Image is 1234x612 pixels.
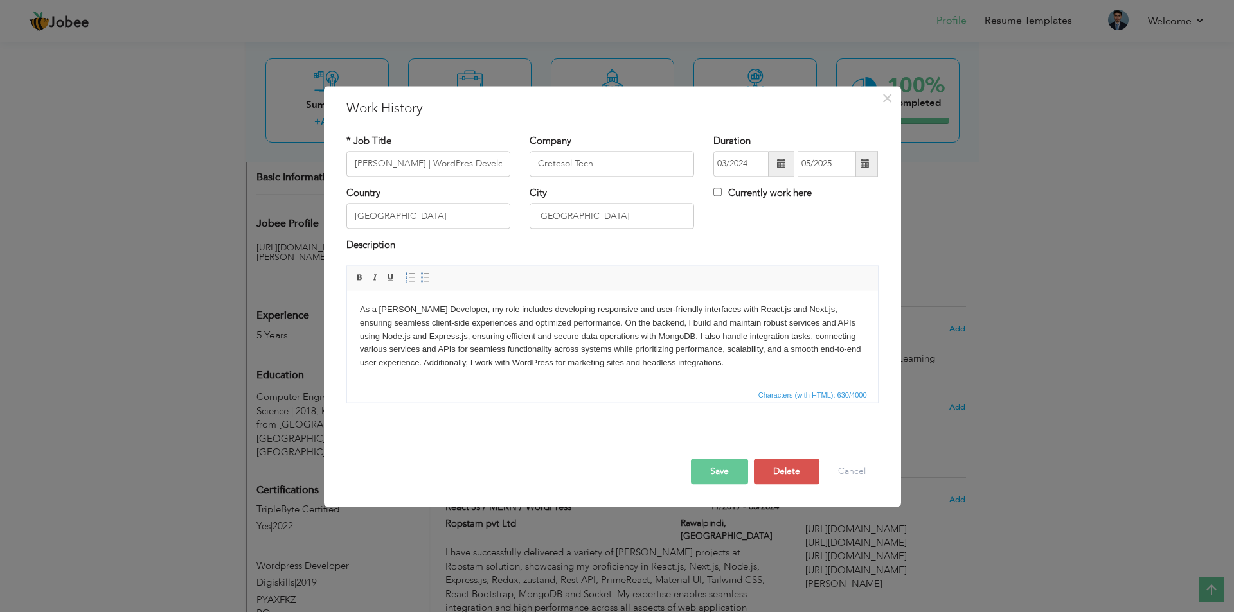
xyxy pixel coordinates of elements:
iframe: Rich Text Editor, workEditor [347,290,878,387]
input: Present [798,151,856,177]
span: Characters (with HTML): 630/4000 [756,389,870,401]
label: City [530,186,547,200]
label: * Job Title [346,134,391,148]
span: × [882,87,893,110]
label: Company [530,134,571,148]
a: Italic [368,270,382,284]
a: Insert/Remove Bulleted List [418,270,433,284]
button: Cancel [825,459,879,484]
input: From [713,151,769,177]
button: Save [691,459,748,484]
h3: Work History [346,99,879,118]
div: Statistics [756,389,871,401]
button: Close [877,88,898,109]
label: Duration [713,134,751,148]
a: Bold [353,270,367,284]
input: Currently work here [713,188,722,196]
label: Description [346,239,395,252]
button: Delete [754,459,819,484]
label: Country [346,186,380,200]
label: Currently work here [713,186,812,200]
a: Underline [384,270,398,284]
a: Insert/Remove Numbered List [403,270,417,284]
